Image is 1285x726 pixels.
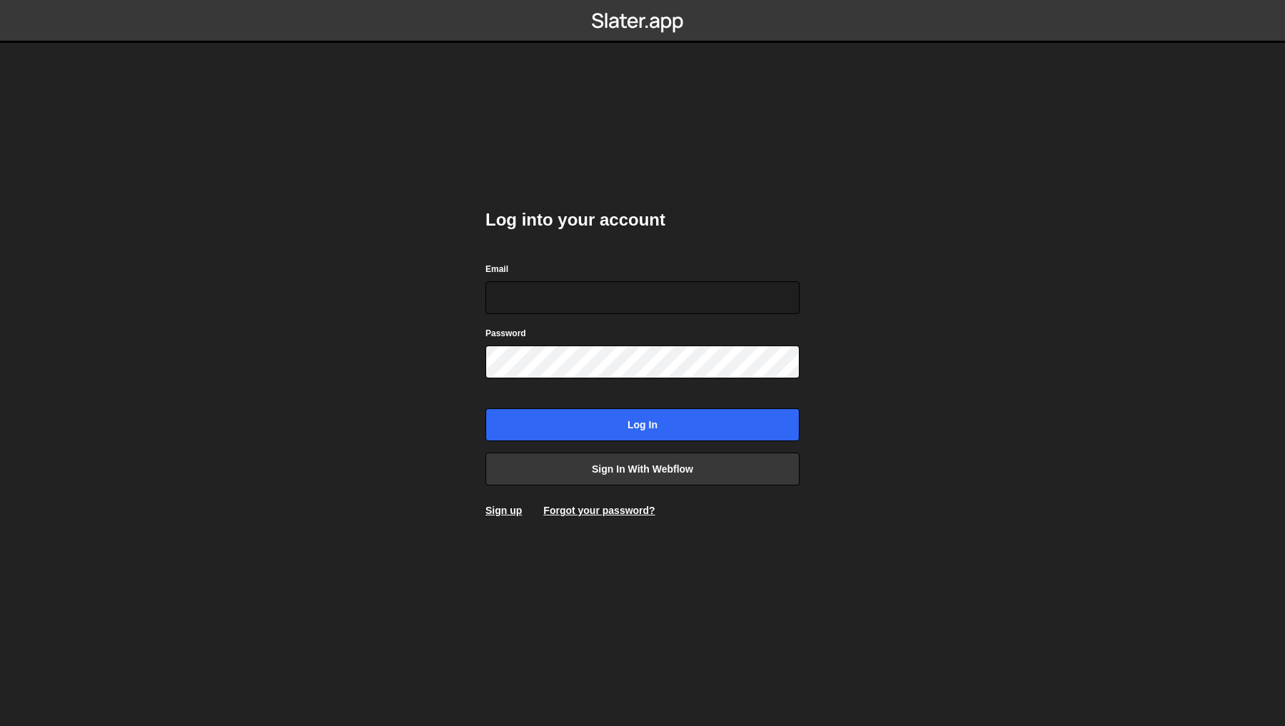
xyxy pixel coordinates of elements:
[485,208,800,231] h2: Log into your account
[485,453,800,485] a: Sign in with Webflow
[485,408,800,441] input: Log in
[485,505,522,516] a: Sign up
[485,326,526,341] label: Password
[485,262,508,276] label: Email
[543,505,655,516] a: Forgot your password?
